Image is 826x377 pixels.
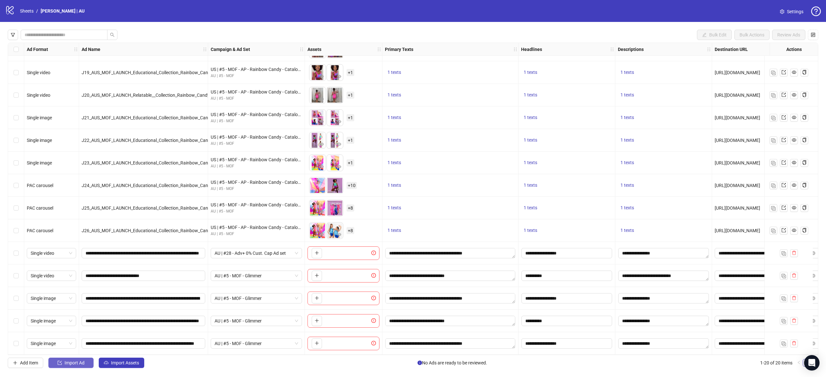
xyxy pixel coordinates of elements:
span: eye [337,74,341,79]
button: Add Item [8,358,43,368]
div: Edit values [618,293,709,304]
strong: Descriptions [618,46,644,53]
span: 1 texts [524,115,537,120]
button: 1 texts [618,114,637,122]
span: 1 texts [620,160,634,165]
span: + 1 [347,114,354,121]
span: copy [802,228,807,233]
span: Single image [27,160,52,165]
button: 1 texts [385,182,404,189]
span: eye [319,74,324,79]
img: Duplicate [771,71,776,75]
span: 1 texts [388,92,401,97]
span: Single image [31,339,72,348]
li: / [36,7,38,15]
button: 1 texts [521,91,540,99]
span: export [781,93,786,97]
strong: Headlines [521,46,542,53]
span: copy [802,138,807,142]
div: Edit values [521,293,612,304]
div: US | #5 - MOF - AP - Rainbow Candy - Catalogue [211,111,302,118]
strong: Assets [307,46,321,53]
a: Sheets [19,7,35,15]
span: eye [337,119,341,124]
button: Duplicate [780,249,788,257]
div: Resize Assets column [380,43,382,55]
button: Import Ad [48,358,94,368]
img: Duplicate [771,206,776,211]
a: 1 [803,359,810,366]
span: eye [792,138,796,142]
button: 1 texts [385,204,404,212]
span: Single image [27,115,52,120]
span: holder [518,47,522,52]
span: + 1 [347,69,354,76]
span: 1 texts [524,137,537,143]
button: 1 texts [618,136,637,144]
button: Preview [335,231,343,239]
div: Edit values [385,315,516,326]
span: Single video [31,271,72,281]
span: Single video [27,93,50,98]
img: Duplicate [781,296,786,301]
div: Resize Headlines column [613,43,615,55]
button: close-circle [811,274,815,278]
span: copy [802,93,807,97]
span: eye [319,97,324,101]
div: Resize Descriptions column [710,43,712,55]
span: close-circle [811,251,815,255]
span: eye [792,70,796,74]
img: Asset 1 [309,155,326,171]
strong: Actions [786,46,802,53]
span: AU | #28 - Adv+ 0% Cust. Cap Ad set [215,248,298,258]
span: plus [315,318,319,323]
span: export [781,183,786,187]
span: delete [792,296,796,300]
button: Bulk Actions [734,30,770,40]
img: Duplicate [781,274,786,278]
div: Edit values [618,315,709,326]
span: Import Assets [111,360,139,365]
button: 1 texts [385,91,404,99]
span: J22_AUS_MOF_LAUNCH_Educational_Collection_Rainbow_Candy_Polished_Triple_Image_20251023 [82,138,282,143]
span: eye [337,187,341,192]
span: holder [78,47,83,52]
button: 1 texts [618,204,637,212]
button: Preview [318,208,326,216]
strong: Campaign & Ad Set [211,46,250,53]
div: AU | #5 - MOF [211,163,302,169]
span: export [781,160,786,165]
span: eye [792,115,796,120]
span: Import Ad [65,360,85,365]
span: plus [315,251,319,255]
div: Edit values [385,270,516,281]
button: Duplicate [770,227,777,234]
span: PAC carousel [27,183,53,188]
button: Preview [318,163,326,171]
strong: Ad Name [82,46,100,53]
span: 1 texts [388,228,401,233]
img: Asset 2 [327,64,343,81]
button: 1 texts [618,182,637,189]
span: J20_AUS_MOF_LAUNCH_Relatable__Collection_Rainbow_Candy_LoFi_Imogen_Orange_Video_20251023 [82,93,290,98]
span: holder [707,47,711,52]
img: Duplicate [771,116,776,120]
span: [URL][DOMAIN_NAME] [715,160,760,165]
span: holder [614,47,619,52]
span: control [811,33,815,37]
span: holder [381,47,386,52]
button: 1 texts [521,69,540,76]
div: Open Intercom Messenger [804,355,820,371]
div: US | #5 - MOF - AP - Rainbow Candy - Catalogue [211,134,302,141]
div: Edit values [521,315,612,326]
img: Duplicate [781,319,786,323]
span: eye [319,210,324,214]
span: eye [319,142,324,146]
div: Edit values [521,270,612,281]
div: Edit values [618,270,709,281]
span: delete [792,273,796,278]
div: Select row 9 [8,84,24,106]
button: Preview [335,208,343,216]
div: Select row 8 [8,61,24,84]
div: Select row 14 [8,197,24,219]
